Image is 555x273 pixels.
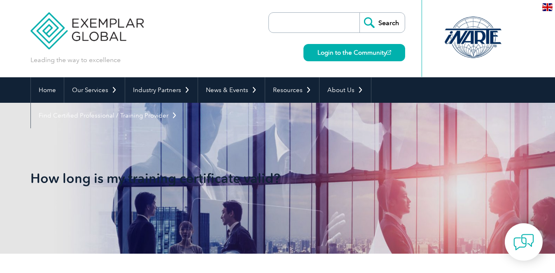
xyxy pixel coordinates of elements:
[30,56,121,65] p: Leading the way to excellence
[387,50,391,55] img: open_square.png
[319,77,371,103] a: About Us
[359,13,405,32] input: Search
[125,77,198,103] a: Industry Partners
[303,44,405,61] a: Login to the Community
[542,3,553,11] img: en
[198,77,265,103] a: News & Events
[513,232,534,252] img: contact-chat.png
[30,170,347,186] h1: How long is my training certificate valid?
[64,77,125,103] a: Our Services
[31,103,185,128] a: Find Certified Professional / Training Provider
[265,77,319,103] a: Resources
[31,77,64,103] a: Home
